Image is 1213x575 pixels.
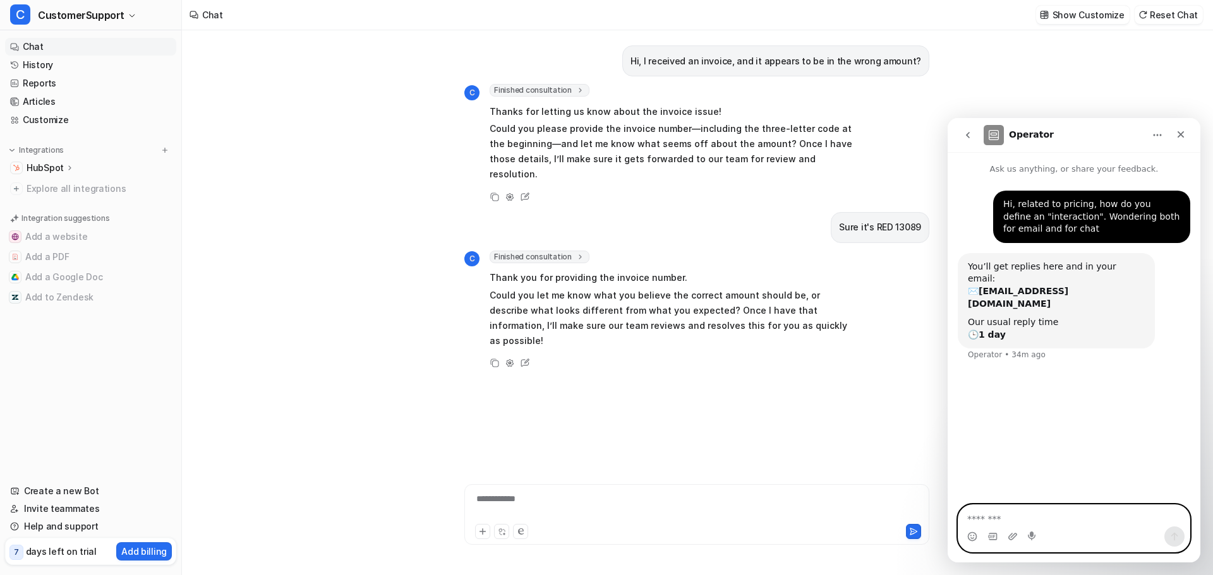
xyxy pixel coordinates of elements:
p: Hi, I received an invoice, and it appears to be in the wrong amount? [631,54,921,69]
a: Customize [5,111,176,129]
img: Add a website [11,233,19,240]
p: Add billing [121,545,167,558]
p: Thank you for providing the invoice number. [490,270,859,285]
button: Reset Chat [1135,6,1203,24]
button: Show Customize [1036,6,1130,24]
img: customize [1040,10,1049,20]
span: Explore all integrations [27,179,171,199]
img: explore all integrations [10,182,23,195]
button: Add to ZendeskAdd to Zendesk [5,287,176,307]
img: reset [1138,10,1147,20]
a: Invite teammates [5,500,176,518]
p: Sure it's RED 13089 [839,220,921,235]
img: Add a PDF [11,253,19,261]
p: Integrations [19,145,64,155]
img: Add a Google Doc [11,273,19,281]
div: Chat [202,8,223,21]
a: Create a new Bot [5,482,176,500]
img: Add to Zendesk [11,293,19,301]
span: Finished consultation [490,251,589,263]
p: 7 [14,547,19,558]
span: C [10,4,30,25]
img: expand menu [8,146,16,155]
button: Add a PDFAdd a PDF [5,247,176,267]
p: Thanks for letting us know about the invoice issue! [490,104,859,119]
p: days left on trial [26,545,97,558]
button: Integrations [5,144,68,157]
button: Add billing [116,542,172,560]
a: Explore all integrations [5,180,176,198]
a: Reports [5,74,176,92]
img: menu_add.svg [160,146,169,155]
span: Finished consultation [490,84,589,97]
p: Show Customize [1053,8,1125,21]
img: HubSpot [13,164,20,172]
a: Chat [5,38,176,56]
a: Help and support [5,518,176,535]
span: CustomerSupport [38,6,124,24]
button: Add a websiteAdd a website [5,227,176,247]
a: Articles [5,93,176,110]
p: Integration suggestions [21,213,109,224]
iframe: Intercom live chat [948,118,1200,562]
span: C [464,85,480,100]
span: C [464,251,480,266]
p: Could you let me know what you believe the correct amount should be, or describe what looks diffe... [490,288,859,348]
a: History [5,56,176,74]
button: Add a Google DocAdd a Google Doc [5,267,176,287]
p: HubSpot [27,162,64,174]
p: Could you please provide the invoice number—including the three-letter code at the beginning—and ... [490,121,859,182]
